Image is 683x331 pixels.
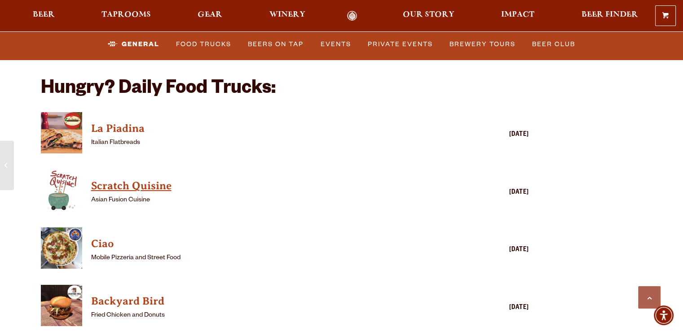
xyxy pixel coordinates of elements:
[41,285,82,326] img: thumbnail food truck
[91,138,453,148] p: Italian Flatbreads
[335,11,369,21] a: Odell Home
[101,11,151,18] span: Taprooms
[269,11,305,18] span: Winery
[501,11,534,18] span: Impact
[495,11,540,21] a: Impact
[41,227,82,274] a: View Ciao details (opens in a new window)
[192,11,228,21] a: Gear
[403,11,454,18] span: Our Story
[27,11,61,21] a: Beer
[41,112,82,153] img: thumbnail food truck
[91,310,453,321] p: Fried Chicken and Donuts
[91,120,453,138] a: View La Piadina details (opens in a new window)
[575,11,643,21] a: Beer Finder
[91,122,453,136] h4: La Piadina
[41,285,82,331] a: View Backyard Bird details (opens in a new window)
[41,170,82,211] img: thumbnail food truck
[581,11,638,18] span: Beer Finder
[638,286,661,309] a: Scroll to top
[457,245,529,256] div: [DATE]
[91,292,453,310] a: View Backyard Bird details (opens in a new window)
[529,34,579,54] a: Beer Club
[91,195,453,206] p: Asian Fusion Cuisine
[317,34,355,54] a: Events
[91,179,453,193] h4: Scratch Quisine
[397,11,460,21] a: Our Story
[91,237,453,251] h4: Ciao
[91,253,453,264] p: Mobile Pizzeria and Street Food
[457,187,529,198] div: [DATE]
[96,11,157,21] a: Taprooms
[198,11,222,18] span: Gear
[244,34,307,54] a: Beers on Tap
[264,11,311,21] a: Winery
[654,305,674,325] div: Accessibility Menu
[41,170,82,216] a: View Scratch Quisine details (opens in a new window)
[446,34,519,54] a: Brewery Tours
[33,11,55,18] span: Beer
[104,34,163,54] a: General
[364,34,436,54] a: Private Events
[41,227,82,269] img: thumbnail food truck
[41,112,82,158] a: View La Piadina details (opens in a new window)
[41,79,529,100] h2: Hungry? Daily Food Trucks:
[91,235,453,253] a: View Ciao details (opens in a new window)
[457,303,529,314] div: [DATE]
[457,130,529,140] div: [DATE]
[91,294,453,309] h4: Backyard Bird
[91,177,453,195] a: View Scratch Quisine details (opens in a new window)
[172,34,235,54] a: Food Trucks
